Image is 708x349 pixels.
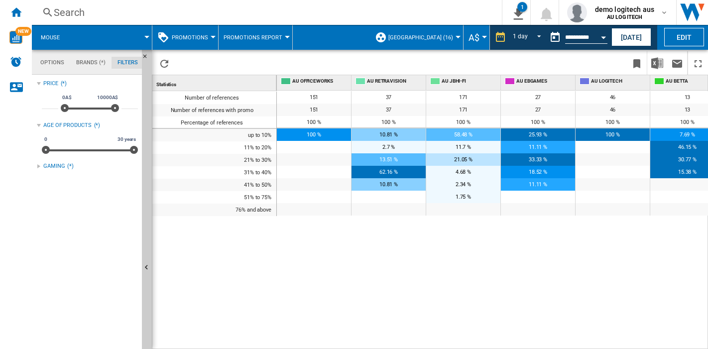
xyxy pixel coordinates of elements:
[685,107,691,113] span: 13
[307,131,321,138] span: 100 %
[292,78,349,85] span: AU OFFICEWORKS
[469,25,484,50] button: A$
[456,181,471,188] span: 2.34 %
[529,156,547,163] span: 33.33 %
[680,131,695,138] span: 7.69 %
[152,92,276,104] div: Number of references
[607,14,643,20] b: AU LOGITECH
[9,31,22,44] img: wise-card.svg
[388,34,453,41] span: [GEOGRAPHIC_DATA] (16)
[516,78,573,85] span: AU EBGAMES
[535,94,541,101] span: 27
[152,204,276,216] div: 76% and above
[605,119,620,125] span: 100 %
[517,2,527,12] div: 1
[224,34,282,41] span: Promotions Report
[43,80,58,88] div: Price
[381,119,396,125] span: 100 %
[685,94,691,101] span: 13
[513,33,528,40] div: 1 day
[531,119,545,125] span: 100 %
[172,25,213,50] button: Promotions
[310,94,319,101] span: 151
[142,50,154,68] button: Hide
[456,119,471,125] span: 100 %
[116,135,137,143] span: 30 years
[469,32,479,43] span: A$
[43,121,92,129] div: Age of products
[664,28,704,46] button: Edit
[591,78,648,85] span: AU LOGITECH
[15,27,31,36] span: NEW
[567,2,587,22] img: profile.jpg
[307,119,321,125] span: 100 %
[459,107,468,113] span: 171
[503,75,575,88] div: AU EBGAMES
[442,78,498,85] span: AU JBHI-FI
[529,169,547,175] span: 18.52 %
[529,181,547,188] span: 11.11 %
[595,4,654,14] span: demo logitech aus
[529,131,547,138] span: 25.93 %
[379,131,398,138] span: 10.81 %
[388,25,458,50] button: [GEOGRAPHIC_DATA] (16)
[152,141,276,154] div: 11% to 20%
[386,107,392,113] span: 37
[535,107,541,113] span: 27
[156,82,176,87] span: Statistics
[651,57,663,69] img: excel-24x24.png
[43,135,49,143] span: 0
[41,34,60,41] span: Mouse
[545,25,609,50] div: This report is based on a date in the past.
[379,156,398,163] span: 13.51 %
[54,5,476,19] div: Search
[367,78,424,85] span: AU RETRAVISION
[464,25,490,50] md-menu: Currency
[454,131,472,138] span: 58.48 %
[511,29,545,46] md-select: REPORTS.WIZARD.STEPS.REPORT.STEPS.REPORT_OPTIONS.PERIOD: 1 day
[37,25,147,50] div: Mouse
[545,27,565,47] button: md-calendar
[10,56,22,68] img: alerts-logo.svg
[152,191,276,204] div: 51% to 75%
[152,104,276,116] div: Number of references with promo
[152,129,276,141] div: up to 10%
[152,154,276,166] div: 21% to 30%
[112,57,144,69] md-tab-item: Filters
[678,156,697,163] span: 30.77 %
[152,179,276,191] div: 41% to 50%
[154,75,276,91] div: Sort None
[154,75,276,91] div: Statistics Sort None
[428,75,500,88] div: AU JBHI-FI
[379,169,398,175] span: 62.16 %
[459,94,468,101] span: 171
[154,51,174,75] button: Reload
[279,75,351,88] div: AU OFFICEWORKS
[678,169,697,175] span: 15.38 %
[43,162,65,170] div: GAMING
[310,107,319,113] span: 151
[375,25,458,50] div: [GEOGRAPHIC_DATA] (16)
[454,156,472,163] span: 21.05 %
[678,144,697,150] span: 46.15 %
[578,75,650,88] div: AU LOGITECH
[688,51,708,75] button: Maximize
[172,34,208,41] span: Promotions
[610,107,616,113] span: 46
[627,51,647,75] button: Bookmark this report
[41,25,70,50] button: Mouse
[152,116,276,128] div: Percentage of references
[605,131,620,138] span: 100 %
[647,51,667,75] button: Download in Excel
[157,25,213,50] div: Promotions
[382,144,395,150] span: 2.7 %
[680,119,695,125] span: 100 %
[96,94,119,102] span: 10000A$
[456,144,471,150] span: 11.7 %
[456,194,471,200] span: 1.75 %
[456,169,471,175] span: 4.68 %
[224,25,287,50] button: Promotions Report
[667,51,687,75] button: Send this report by email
